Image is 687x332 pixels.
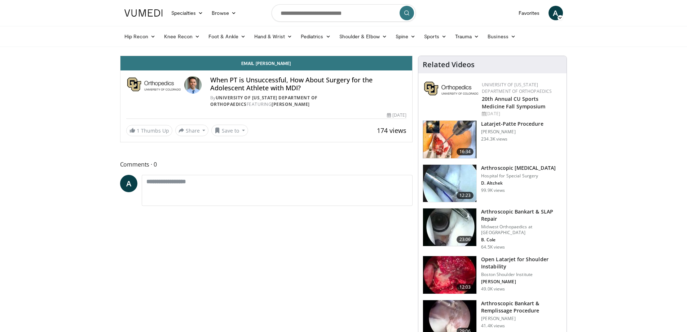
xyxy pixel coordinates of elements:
a: Shoulder & Elbow [335,29,391,44]
h3: Arthroscopic Bankart & SLAP Repair [481,208,562,223]
h4: Related Videos [423,60,475,69]
img: VuMedi Logo [124,9,163,17]
a: Trauma [451,29,484,44]
p: 234.3K views [481,136,507,142]
h3: Arthroscopic Bankart & Remplissage Procedure [481,300,562,314]
img: 944938_3.png.150x105_q85_crop-smart_upscale.jpg [423,256,476,294]
p: B. Cole [481,237,562,243]
a: Email [PERSON_NAME] [120,56,413,70]
a: Foot & Ankle [204,29,250,44]
div: [DATE] [387,112,406,118]
a: 23:06 Arthroscopic Bankart & SLAP Repair Midwest Orthopaedics at [GEOGRAPHIC_DATA] B. Cole 64.5K ... [423,208,562,250]
div: By FEATURING [210,95,406,108]
span: 174 views [377,126,406,135]
p: 49.0K views [481,286,505,292]
span: 16:34 [457,148,474,155]
img: University of Colorado Department of Orthopaedics [126,76,181,94]
img: 10039_3.png.150x105_q85_crop-smart_upscale.jpg [423,165,476,202]
a: A [549,6,563,20]
img: Avatar [184,76,202,94]
p: Hospital for Special Surgery [481,173,556,179]
a: Pediatrics [296,29,335,44]
p: [PERSON_NAME] [481,129,543,135]
span: Comments 0 [120,160,413,169]
p: 99.9K views [481,187,505,193]
img: 617583_3.png.150x105_q85_crop-smart_upscale.jpg [423,121,476,158]
p: [PERSON_NAME] [481,279,562,285]
p: 64.5K views [481,244,505,250]
span: 12:23 [457,192,474,199]
a: [PERSON_NAME] [272,101,310,107]
a: Favorites [514,6,544,20]
img: cole_0_3.png.150x105_q85_crop-smart_upscale.jpg [423,208,476,246]
a: Browse [207,6,241,20]
button: Save to [211,125,248,136]
a: Knee Recon [160,29,204,44]
button: Share [175,125,209,136]
span: 12:03 [457,284,474,291]
a: A [120,175,137,192]
img: 355603a8-37da-49b6-856f-e00d7e9307d3.png.150x105_q85_autocrop_double_scale_upscale_version-0.2.png [424,82,478,95]
a: 16:34 Latarjet-Patte Procedure [PERSON_NAME] 234.3K views [423,120,562,159]
p: 41.4K views [481,323,505,329]
h4: When PT is Unsuccessful, How About Surgery for the Adolescent Athlete with MDI? [210,76,406,92]
a: University of [US_STATE] Department of Orthopaedics [482,82,552,94]
h3: Open Latarjet for Shoulder Instability [481,256,562,270]
a: 12:03 Open Latarjet for Shoulder Instability Boston Shoulder Institute [PERSON_NAME] 49.0K views [423,256,562,294]
h3: Latarjet-Patte Procedure [481,120,543,128]
a: Business [483,29,520,44]
a: Sports [420,29,451,44]
p: Midwest Orthopaedics at [GEOGRAPHIC_DATA] [481,224,562,236]
div: [DATE] [482,111,561,117]
a: Hip Recon [120,29,160,44]
a: 20th Annual CU Sports Medicine Fall Symposium [482,95,545,110]
span: 23:06 [457,236,474,243]
a: 1 Thumbs Up [126,125,172,136]
a: University of [US_STATE] Department of Orthopaedics [210,95,318,107]
a: 12:23 Arthroscopic [MEDICAL_DATA] Hospital for Special Surgery D. Altchek 99.9K views [423,164,562,203]
a: Specialties [167,6,208,20]
h3: Arthroscopic [MEDICAL_DATA] [481,164,556,172]
a: Spine [391,29,420,44]
p: D. Altchek [481,180,556,186]
input: Search topics, interventions [272,4,416,22]
p: Boston Shoulder Institute [481,272,562,277]
a: Hand & Wrist [250,29,296,44]
p: [PERSON_NAME] [481,316,562,322]
span: 1 [137,127,140,134]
